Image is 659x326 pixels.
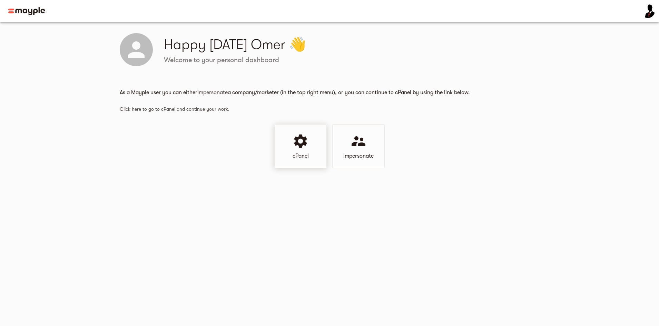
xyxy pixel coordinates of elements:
a: impersonate [197,89,228,96]
div: Impersonate [332,124,385,168]
img: user_silhouette.jpg [641,4,655,18]
p: cPanel [293,152,309,160]
p: Impersonate [343,152,374,160]
h6: Welcome to your personal dashboard [164,56,539,65]
h3: Happy [DATE] Omer 👋 [164,35,539,54]
div: cPanel [274,124,327,168]
img: Main logo [8,7,45,15]
a: Click here to go to cPanel and continue your work. [120,106,229,112]
p: As a Mayple user you can either a company/marketer (in the top right menu), or you can continue t... [120,88,539,97]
